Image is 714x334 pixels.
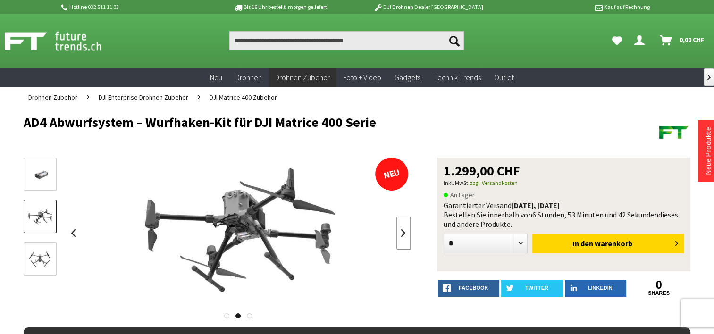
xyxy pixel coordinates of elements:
a: Technik-Trends [427,68,487,87]
span: LinkedIn [588,285,613,291]
span: Warenkorb [595,239,632,248]
span:  [707,75,711,80]
a: 0 [628,280,689,290]
b: [DATE], [DATE] [512,200,560,210]
a: Outlet [487,68,521,87]
a: Dein Konto [630,31,652,50]
a: Drohnen Zubehör [24,87,82,108]
span: twitter [525,285,548,291]
span: 1.299,00 CHF [444,164,520,177]
a: Meine Favoriten [607,31,627,50]
a: zzgl. Versandkosten [470,179,518,186]
span: Gadgets [395,73,420,82]
p: Kauf auf Rechnung [502,1,649,13]
span: Neu [210,73,222,82]
a: Neu [203,68,229,87]
a: Neue Produkte [703,127,713,175]
a: Drohnen [229,68,269,87]
div: Garantierter Versand Bestellen Sie innerhalb von dieses und andere Produkte. [444,200,684,229]
span: Technik-Trends [434,73,481,82]
a: DJI Matrice 400 Zubehör [205,87,282,108]
span: Drohnen [235,73,262,82]
span: DJI Matrice 400 Zubehör [210,93,277,101]
h1: AD4 Abwurfsystem – Wurfhaken-Kit für DJI Matrice 400 Serie [24,115,557,129]
a: LinkedIn [565,280,626,297]
img: Shop Futuretrends - zur Startseite wechseln [5,29,122,53]
span: Drohnen Zubehör [275,73,330,82]
span: Foto + Video [343,73,381,82]
a: facebook [438,280,499,297]
span: facebook [459,285,488,291]
span: 0,00 CHF [680,32,705,47]
span: An Lager [444,189,475,200]
span: Drohnen Zubehör [28,93,77,101]
span: Outlet [494,73,514,82]
input: Produkt, Marke, Kategorie, EAN, Artikelnummer… [229,31,464,50]
img: Vorschau: AD4 Abwurfsystem – Wurfhaken-Kit für DJI Matrice 400 Serie [26,165,54,184]
span: In den [572,239,593,248]
button: In den Warenkorb [532,234,684,253]
p: Hotline 032 511 11 03 [60,1,207,13]
p: Bis 16 Uhr bestellt, morgen geliefert. [207,1,354,13]
a: DJI Enterprise Drohnen Zubehör [94,87,193,108]
a: Gadgets [388,68,427,87]
a: Foto + Video [336,68,388,87]
a: shares [628,290,689,296]
img: Futuretrends [657,115,690,148]
button: Suchen [444,31,464,50]
p: DJI Drohnen Dealer [GEOGRAPHIC_DATA] [354,1,502,13]
a: twitter [501,280,563,297]
span: DJI Enterprise Drohnen Zubehör [99,93,188,101]
a: Warenkorb [656,31,709,50]
span: 6 Stunden, 53 Minuten und 42 Sekunden [532,210,658,219]
a: Drohnen Zubehör [269,68,336,87]
p: inkl. MwSt. [444,177,684,189]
